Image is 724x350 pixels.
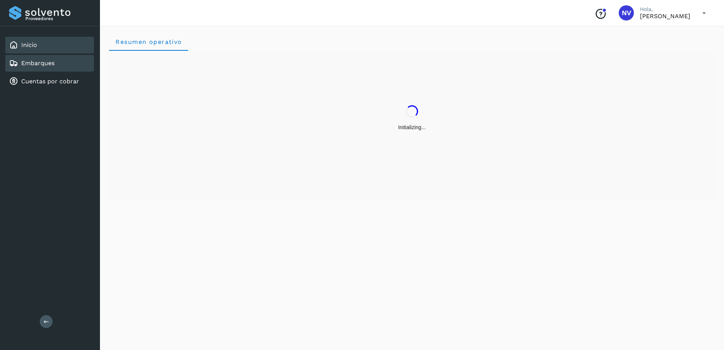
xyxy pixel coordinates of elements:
p: Hola, [640,6,690,12]
p: Nancy Vera Martínez [640,12,690,20]
div: Inicio [5,37,94,53]
a: Cuentas por cobrar [21,78,79,85]
div: Cuentas por cobrar [5,73,94,90]
a: Embarques [21,59,55,67]
span: Resumen operativo [115,38,182,45]
div: Embarques [5,55,94,72]
p: Proveedores [25,16,91,21]
a: Inicio [21,41,37,48]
